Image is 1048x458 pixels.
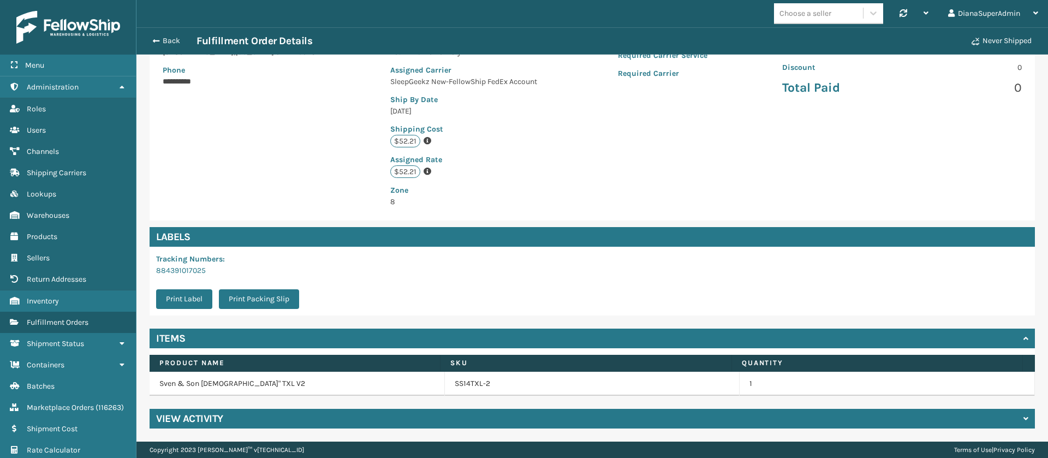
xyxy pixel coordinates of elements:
span: Fulfillment Orders [27,318,88,327]
a: 884391017025 [156,266,206,275]
span: Tracking Numbers : [156,254,225,264]
p: Ship By Date [390,94,543,105]
h4: Items [156,332,186,345]
span: Sellers [27,253,50,263]
p: Total Paid [782,80,895,96]
p: [DATE] [390,105,543,117]
div: | [954,442,1035,458]
div: Choose a seller [779,8,831,19]
button: Print Packing Slip [219,289,299,309]
h4: Labels [150,227,1035,247]
p: Required Carrier Service [618,50,707,61]
p: Required Carrier [618,68,707,79]
span: Warehouses [27,211,69,220]
i: Never Shipped [972,38,979,45]
label: Quantity [742,358,1013,368]
span: Lookups [27,189,56,199]
span: Menu [25,61,44,70]
p: Phone [163,64,315,76]
p: 0 [909,62,1022,73]
a: Privacy Policy [993,446,1035,454]
span: Administration [27,82,79,92]
span: Rate Calculator [27,445,80,455]
h3: Fulfillment Order Details [196,34,312,47]
img: logo [16,11,120,44]
label: SKU [450,358,721,368]
span: Inventory [27,296,59,306]
span: Shipment Cost [27,424,78,433]
span: Shipping Carriers [27,168,86,177]
a: SS14TXL-2 [455,378,490,389]
span: Products [27,232,57,241]
a: Terms of Use [954,446,992,454]
p: Assigned Rate [390,154,543,165]
button: Back [146,36,196,46]
p: $52.21 [390,135,420,147]
span: Channels [27,147,59,156]
span: Batches [27,382,55,391]
button: Never Shipped [965,30,1038,52]
p: Shipping Cost [390,123,543,135]
span: Users [27,126,46,135]
p: Discount [782,62,895,73]
span: Roles [27,104,46,114]
p: Assigned Carrier [390,64,543,76]
span: Shipment Status [27,339,84,348]
span: Return Addresses [27,275,86,284]
h4: View Activity [156,412,223,425]
span: ( 116263 ) [96,403,124,412]
td: Sven & Son [DEMOGRAPHIC_DATA]" TXL V2 [150,372,445,396]
button: Print Label [156,289,212,309]
span: Containers [27,360,64,370]
p: SleepGeekz New-FellowShip FedEx Account [390,76,543,87]
p: Copyright 2023 [PERSON_NAME]™ v [TECHNICAL_ID] [150,442,304,458]
label: Product Name [159,358,430,368]
span: 8 [390,185,543,206]
p: Zone [390,185,543,196]
p: $52.21 [390,165,420,178]
span: Marketplace Orders [27,403,94,412]
td: 1 [740,372,1035,396]
p: 0 [909,80,1022,96]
